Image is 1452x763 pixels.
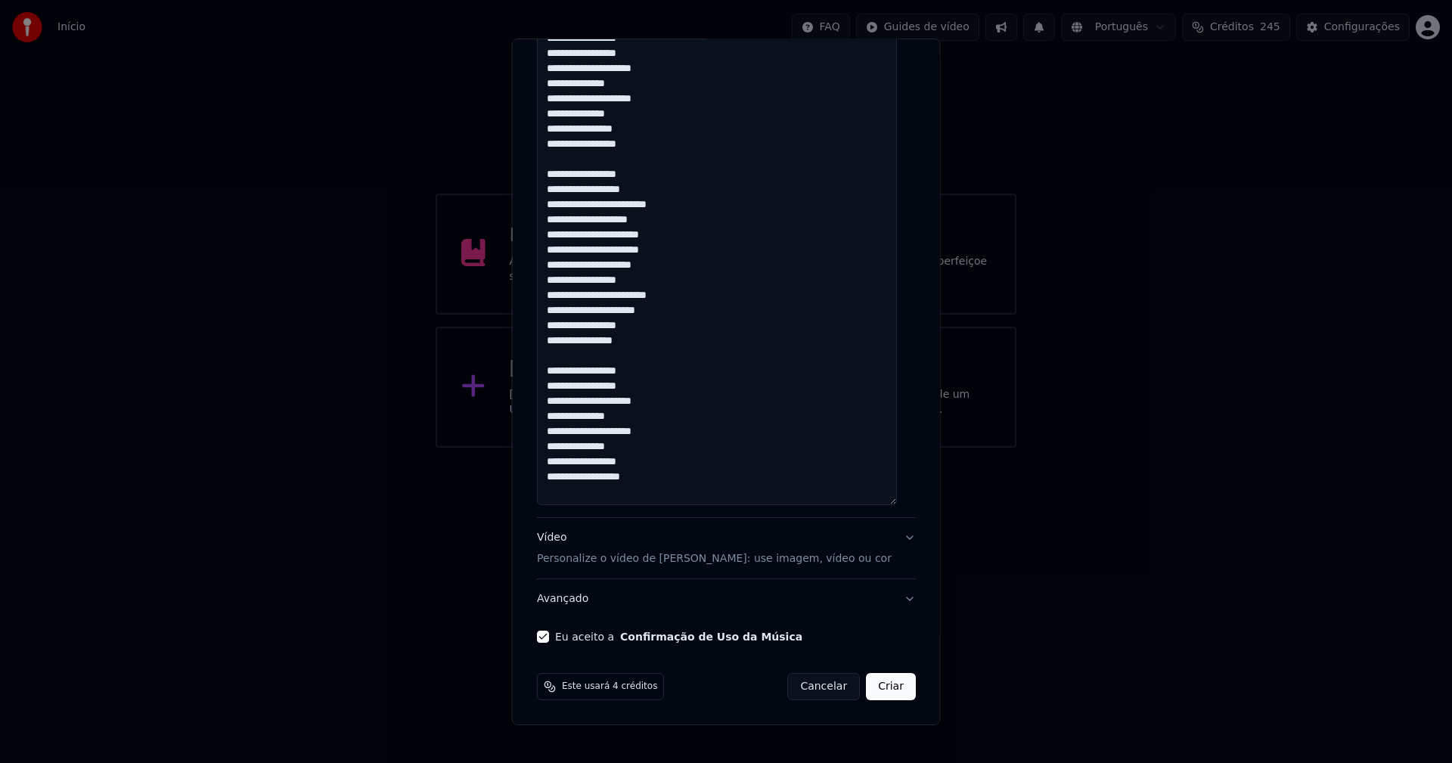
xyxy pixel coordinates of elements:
button: VídeoPersonalize o vídeo de [PERSON_NAME]: use imagem, vídeo ou cor [537,518,916,578]
label: Eu aceito a [555,631,802,642]
p: Personalize o vídeo de [PERSON_NAME]: use imagem, vídeo ou cor [537,551,892,566]
button: Avançado [537,579,916,619]
button: Eu aceito a [620,631,802,642]
span: Este usará 4 créditos [562,681,657,693]
button: Criar [866,673,916,700]
div: Vídeo [537,530,892,566]
button: Cancelar [787,673,860,700]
